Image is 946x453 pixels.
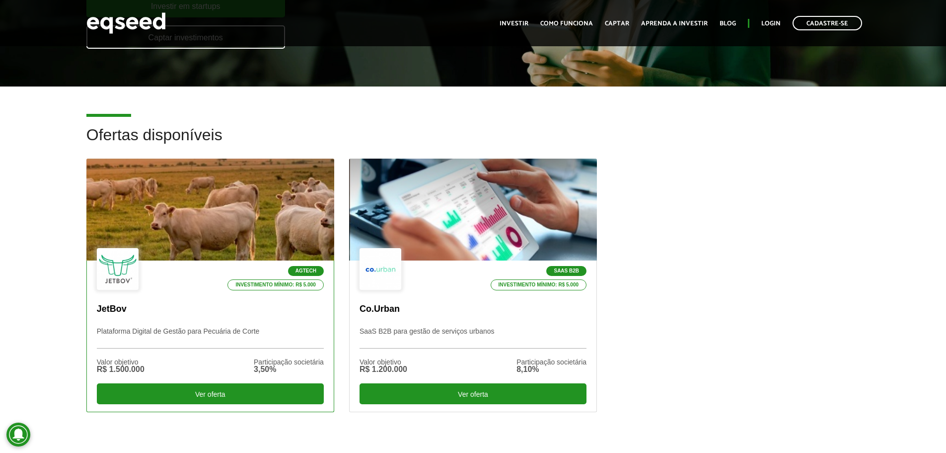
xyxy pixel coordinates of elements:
a: Agtech Investimento mínimo: R$ 5.000 JetBov Plataforma Digital de Gestão para Pecuária de Corte V... [86,159,334,412]
h2: Ofertas disponíveis [86,126,860,159]
div: R$ 1.200.000 [360,365,407,373]
div: Participação societária [516,359,586,365]
a: Aprenda a investir [641,20,708,27]
p: Investimento mínimo: R$ 5.000 [491,279,587,290]
div: Valor objetivo [97,359,145,365]
a: Captar [605,20,629,27]
a: Blog [720,20,736,27]
p: JetBov [97,304,324,315]
p: Investimento mínimo: R$ 5.000 [227,279,324,290]
div: 8,10% [516,365,586,373]
a: Investir [500,20,528,27]
img: EqSeed [86,10,166,36]
a: Login [761,20,781,27]
a: Cadastre-se [793,16,862,30]
p: Agtech [288,266,324,276]
p: SaaS B2B [546,266,586,276]
div: 3,50% [254,365,324,373]
a: Como funciona [540,20,593,27]
div: R$ 1.500.000 [97,365,145,373]
div: Valor objetivo [360,359,407,365]
div: Ver oferta [360,383,586,404]
div: Participação societária [254,359,324,365]
p: SaaS B2B para gestão de serviços urbanos [360,327,586,349]
p: Co.Urban [360,304,586,315]
div: Ver oferta [97,383,324,404]
p: Plataforma Digital de Gestão para Pecuária de Corte [97,327,324,349]
a: SaaS B2B Investimento mínimo: R$ 5.000 Co.Urban SaaS B2B para gestão de serviços urbanos Valor ob... [349,159,597,412]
